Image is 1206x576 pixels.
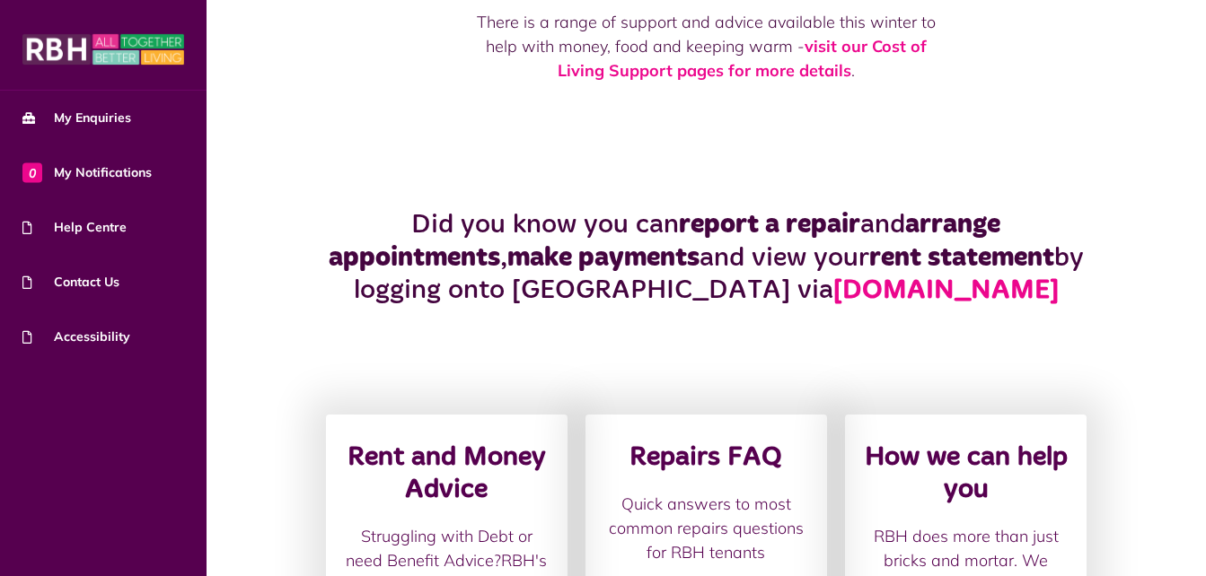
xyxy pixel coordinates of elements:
img: MyRBH [22,31,184,67]
h3: How we can help you [863,441,1069,506]
h2: Did you know you can and , and view your by logging onto [GEOGRAPHIC_DATA] via [317,208,1096,307]
strong: rent statement [869,244,1054,271]
span: Help Centre [22,218,127,237]
span: Accessibility [22,327,130,346]
strong: make payments [507,244,700,271]
strong: report a repair [679,211,860,238]
h3: Rent and Money Advice [344,441,550,506]
p: There is a range of support and advice available this winter to help with money, food and keeping... [474,10,938,83]
h3: Repairs FAQ [603,441,809,474]
a: [DOMAIN_NAME] [833,277,1059,304]
span: My Enquiries [22,109,131,127]
span: My Notifications [22,163,152,182]
span: 0 [22,162,42,182]
p: Quick answers to most common repairs questions for RBH tenants [603,492,809,564]
span: Contact Us [22,273,119,292]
